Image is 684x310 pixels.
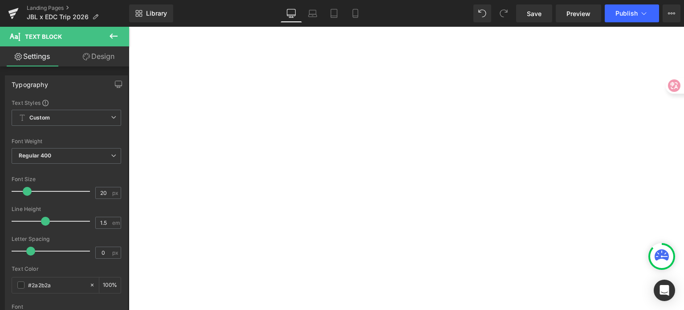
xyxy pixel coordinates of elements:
div: % [99,277,121,293]
div: Text Color [12,266,121,272]
span: px [112,250,120,256]
a: New Library [129,4,173,22]
div: Font Weight [12,138,121,145]
span: JBL x EDC Trip 2026 [27,13,89,21]
a: Landing Pages [27,4,129,12]
b: Regular 400 [19,152,52,159]
button: More [663,4,680,22]
button: Undo [473,4,491,22]
span: Save [527,9,541,18]
div: Typography [12,76,48,88]
span: Preview [566,9,590,18]
div: Line Height [12,206,121,212]
a: Preview [556,4,601,22]
span: Library [146,9,167,17]
input: Color [28,280,85,290]
div: Font [12,304,121,310]
div: Open Intercom Messenger [654,280,675,301]
div: Text Styles [12,99,121,106]
a: Laptop [302,4,323,22]
a: Tablet [323,4,345,22]
a: Desktop [281,4,302,22]
span: Text Block [25,33,62,40]
a: Design [66,46,131,66]
div: Letter Spacing [12,236,121,242]
button: Publish [605,4,659,22]
span: Publish [615,10,638,17]
span: px [112,190,120,196]
b: Custom [29,114,50,122]
a: Mobile [345,4,366,22]
div: Font Size [12,176,121,182]
span: em [112,220,120,226]
button: Redo [495,4,513,22]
